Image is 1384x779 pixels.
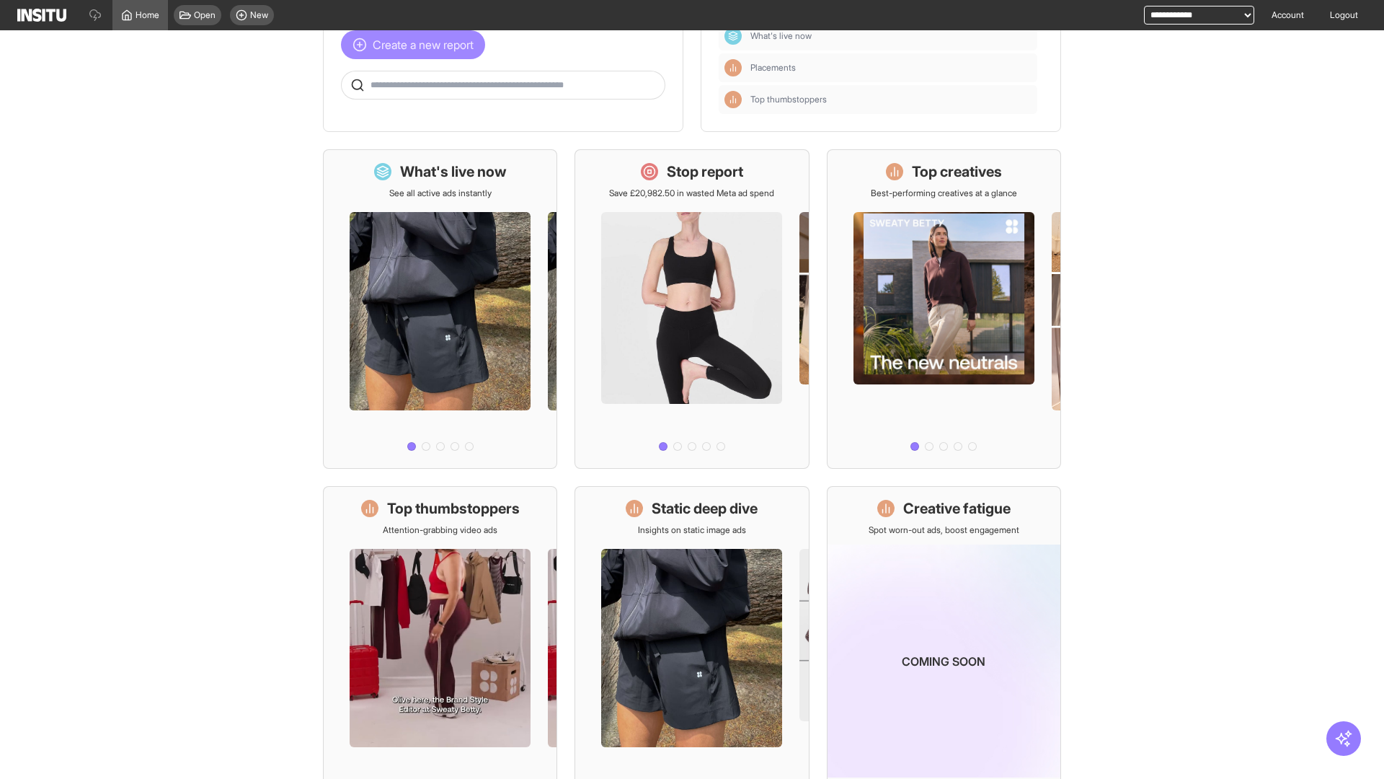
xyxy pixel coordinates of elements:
p: Attention-grabbing video ads [383,524,497,536]
a: Stop reportSave £20,982.50 in wasted Meta ad spend [575,149,809,469]
span: What's live now [750,30,1032,42]
p: See all active ads instantly [389,188,492,199]
img: Logo [17,9,66,22]
span: Create a new report [373,36,474,53]
span: Placements [750,62,796,74]
div: Dashboard [724,27,742,45]
div: Insights [724,91,742,108]
span: New [250,9,268,21]
div: Insights [724,59,742,76]
span: Open [194,9,216,21]
a: What's live nowSee all active ads instantly [323,149,557,469]
h1: Top creatives [912,162,1002,182]
h1: Static deep dive [652,498,758,519]
span: What's live now [750,30,812,42]
h1: Top thumbstoppers [387,498,520,519]
p: Best-performing creatives at a glance [871,188,1017,199]
span: Placements [750,62,1032,74]
button: Create a new report [341,30,485,59]
p: Insights on static image ads [638,524,746,536]
span: Top thumbstoppers [750,94,827,105]
span: Top thumbstoppers [750,94,1032,105]
p: Save £20,982.50 in wasted Meta ad spend [609,188,774,199]
span: Home [136,9,159,21]
h1: What's live now [400,162,507,182]
h1: Stop report [667,162,743,182]
a: Top creativesBest-performing creatives at a glance [827,149,1061,469]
